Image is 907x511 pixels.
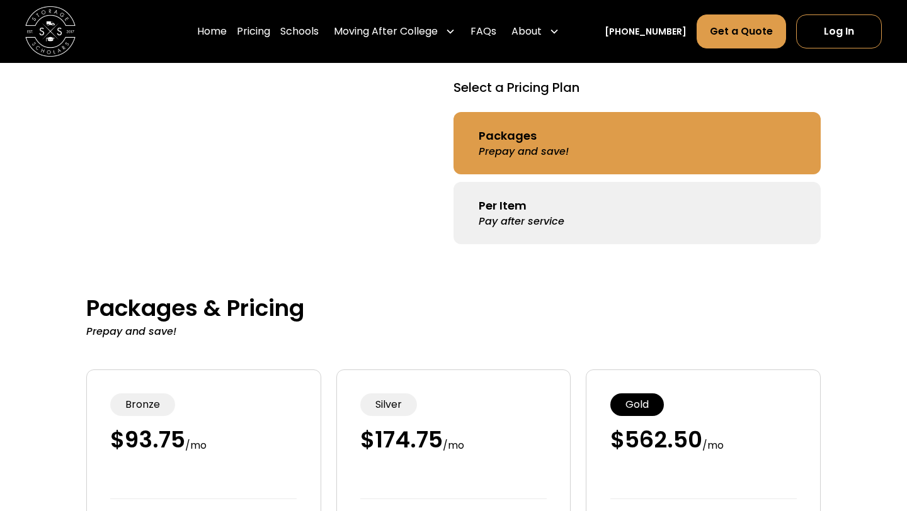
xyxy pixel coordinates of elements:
div: Select a Pricing Plan [453,78,579,97]
a: Schools [280,14,319,49]
div: About [506,14,564,49]
div: mo [190,438,207,453]
div: $ [110,426,125,453]
div: / [185,438,190,453]
div: Packages [479,127,537,144]
div: Prepay and save! [479,144,569,159]
div: mo [448,438,464,453]
div: 174.75 [375,426,443,453]
div: / [702,438,707,453]
div: Per Item [479,197,527,214]
div: Moving After College [329,14,460,49]
div: $ [610,426,625,453]
img: Storage Scholars main logo [25,6,76,57]
div: 562.50 [625,426,702,453]
div: Moving After College [334,24,438,39]
div: / [443,438,448,453]
a: Log In [796,14,882,48]
div: About [511,24,542,39]
a: FAQs [471,14,496,49]
div: Prepay and save! [86,324,821,339]
div: mo [707,438,724,453]
div: $ [360,426,375,453]
div: 93.75 [125,426,185,453]
div: Pay after service [479,214,564,229]
div: Silver [375,397,402,412]
div: Gold [625,397,649,412]
div: Bronze [125,397,160,412]
a: Home [197,14,227,49]
a: Get a Quote [697,14,786,48]
h3: Packages & Pricing [86,295,821,322]
a: Pricing [237,14,270,49]
a: [PHONE_NUMBER] [605,25,687,38]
